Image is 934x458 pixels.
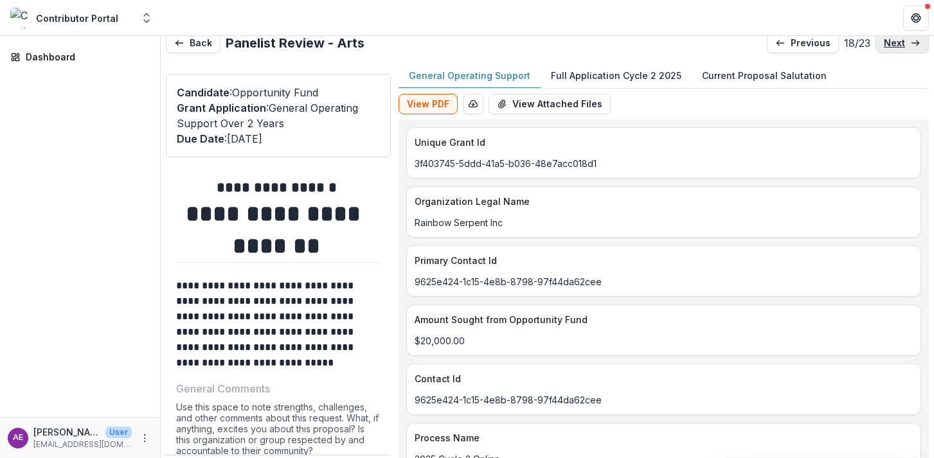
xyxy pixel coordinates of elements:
span: Due Date [177,132,224,145]
p: [EMAIL_ADDRESS][DOMAIN_NAME] [33,439,132,450]
button: More [137,430,152,446]
p: [PERSON_NAME] [33,425,100,439]
p: 3f403745-5ddd-41a5-b036-48e7acc018d1 [415,157,913,170]
img: Contributor Portal [10,8,31,28]
p: Rainbow Serpent Inc [415,216,913,229]
p: previous [791,38,831,49]
p: Amount Sought from Opportunity Fund [415,313,908,326]
button: Open entity switcher [138,5,156,31]
p: Process Name [415,431,908,445]
p: $20,000.00 [415,334,913,348]
p: : [DATE] [177,131,380,146]
a: next [876,33,929,53]
p: 9625e424-1c15-4e8b-8798-97f44da62cee [415,393,913,407]
button: Back [166,33,220,53]
p: User [105,427,132,438]
p: 9625e424-1c15-4e8b-8798-97f44da62cee [415,275,913,288]
p: Current Proposal Salutation [702,69,827,82]
a: previous [767,33,839,53]
button: View PDF [399,94,458,114]
div: Dashboard [26,50,145,64]
p: Full Application Cycle 2 2025 [551,69,681,82]
span: Candidate [177,86,229,99]
p: Contact Id [415,372,908,385]
div: Contributor Portal [36,12,118,25]
p: Unique Grant Id [415,136,908,149]
p: : Opportunity Fund [177,85,380,100]
a: Dashboard [5,46,155,67]
span: Grant Application [177,101,266,114]
button: View Attached Files [489,94,611,114]
p: : General Operating Support Over 2 Years [177,100,380,131]
div: Anna Elder [13,434,23,442]
h2: Panelist Review - Arts [226,35,364,51]
p: Organization Legal Name [415,195,908,208]
p: 18 / 23 [844,35,870,51]
p: General Operating Support [409,69,530,82]
button: Get Help [903,5,929,31]
p: General Comments [176,381,270,396]
p: next [884,38,905,49]
p: Primary Contact Id [415,254,908,267]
